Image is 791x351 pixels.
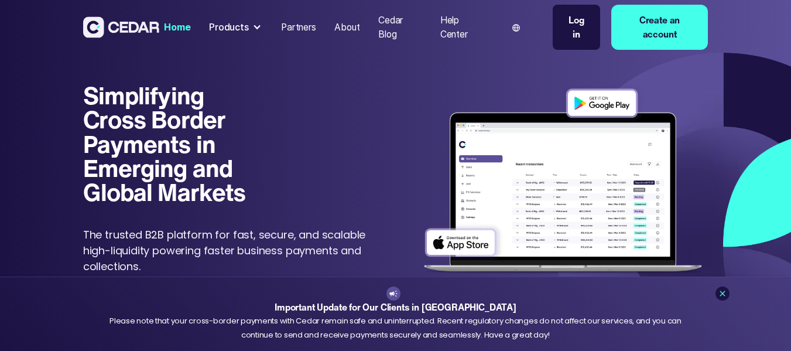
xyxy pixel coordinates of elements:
div: About [334,21,359,35]
img: Dashboard of transactions [418,83,708,281]
p: The trusted B2B platform for fast, secure, and scalable high-liquidity powering faster business p... [83,227,372,274]
h1: Simplifying Cross Border Payments in Emerging and Global Markets [83,83,256,204]
a: Help Center [436,8,491,47]
div: Products [204,16,267,39]
a: Cedar Blog [374,8,426,47]
div: Home [164,21,190,35]
div: Partners [281,21,316,35]
img: world icon [512,24,520,32]
a: Partners [276,15,320,40]
div: Products [209,21,249,35]
div: Log in [564,13,588,41]
a: Create an account [611,5,708,50]
a: Log in [553,5,600,50]
a: About [330,15,364,40]
div: Cedar Blog [378,13,422,41]
div: Help Center [440,13,487,41]
a: Home [159,15,195,40]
